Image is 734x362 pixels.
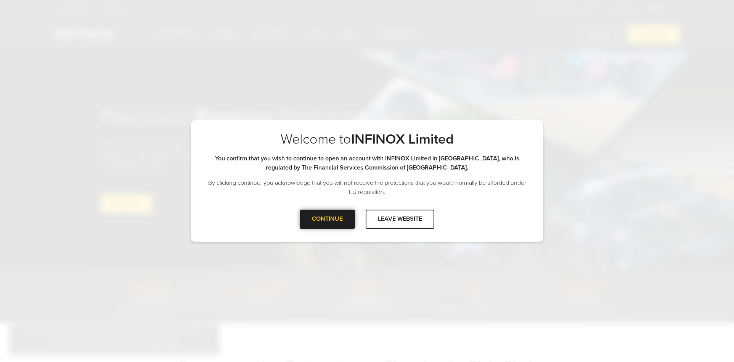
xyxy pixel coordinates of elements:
strong: INFINOX Limited [351,131,454,147]
p: Welcome to [206,131,528,148]
strong: You confirm that you wish to continue to open an account with INFINOX Limited in [GEOGRAPHIC_DATA... [215,155,519,171]
div: CONTINUE [300,210,355,228]
div: LEAVE WEBSITE [366,210,434,228]
p: By clicking continue, you acknowledge that you will not receive the protections that you would no... [206,178,528,197]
